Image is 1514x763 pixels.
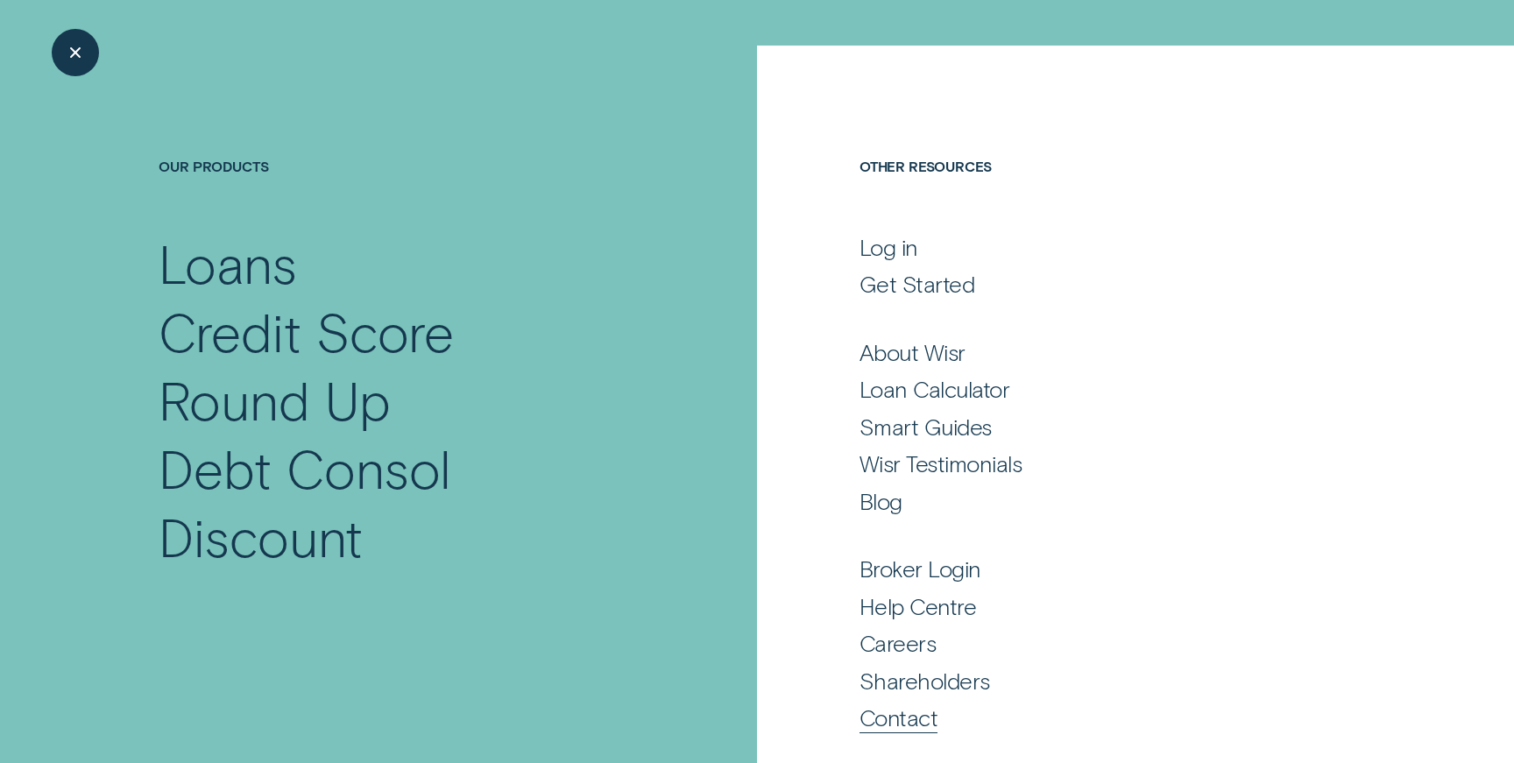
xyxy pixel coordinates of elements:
a: Loan Calculator [860,375,1354,404]
div: Broker Login [860,555,981,583]
div: Round Up [159,365,390,434]
button: Close Menu [52,29,99,76]
a: Help Centre [860,592,1354,621]
a: Shareholders [860,667,1354,696]
h4: Other Resources [860,158,1354,229]
div: Blog [860,487,902,516]
a: Get Started [860,270,1354,299]
div: Get Started [860,270,974,299]
a: Smart Guides [860,413,1354,442]
div: Log in [860,233,918,262]
div: Careers [860,629,936,658]
a: Log in [860,233,1354,262]
a: Blog [860,487,1354,516]
a: Contact [860,703,1354,732]
div: Contact [860,703,937,732]
div: Smart Guides [860,413,992,442]
div: About Wisr [860,338,966,367]
a: Credit Score [159,297,647,365]
a: Broker Login [860,555,1354,583]
div: Loans [159,229,297,297]
a: Wisr Testimonials [860,449,1354,478]
a: Careers [860,629,1354,658]
div: Wisr Testimonials [860,449,1022,478]
div: Credit Score [159,297,454,365]
a: Loans [159,229,647,297]
a: About Wisr [860,338,1354,367]
h4: Our Products [159,158,647,229]
div: Help Centre [860,592,976,621]
a: Debt Consol Discount [159,434,647,570]
div: Shareholders [860,667,990,696]
a: Round Up [159,365,647,434]
div: Loan Calculator [860,375,1009,404]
